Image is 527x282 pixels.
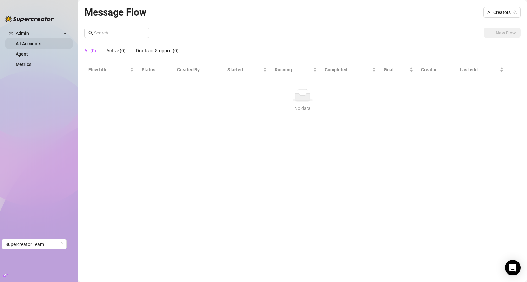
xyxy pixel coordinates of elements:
th: Creator [417,63,456,76]
a: Metrics [16,62,31,67]
span: All Creators [487,7,517,17]
div: No data [91,105,514,112]
span: Admin [16,28,62,38]
span: crown [8,31,14,36]
span: Flow title [88,66,129,73]
div: Drafts or Stopped (0) [136,47,179,54]
div: All (0) [84,47,96,54]
th: Goal [380,63,418,76]
article: Message Flow [84,5,146,20]
span: Running [275,66,312,73]
span: Completed [325,66,371,73]
img: logo-BBDzfeDw.svg [5,16,54,22]
input: Search... [94,29,145,36]
th: Created By [173,63,223,76]
a: All Accounts [16,41,41,46]
th: Running [271,63,321,76]
th: Flow title [84,63,138,76]
th: Status [138,63,173,76]
span: Goal [384,66,408,73]
span: team [513,10,517,14]
th: Started [223,63,271,76]
a: Agent [16,51,28,57]
span: build [3,273,8,277]
span: Supercreator Team [6,239,63,249]
div: Active (0) [107,47,126,54]
th: Completed [321,63,380,76]
span: Started [227,66,262,73]
button: New Flow [484,28,521,38]
span: search [88,31,93,35]
th: Last edit [456,63,508,76]
span: loading [59,242,63,246]
div: Open Intercom Messenger [505,260,521,275]
span: Last edit [460,66,498,73]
